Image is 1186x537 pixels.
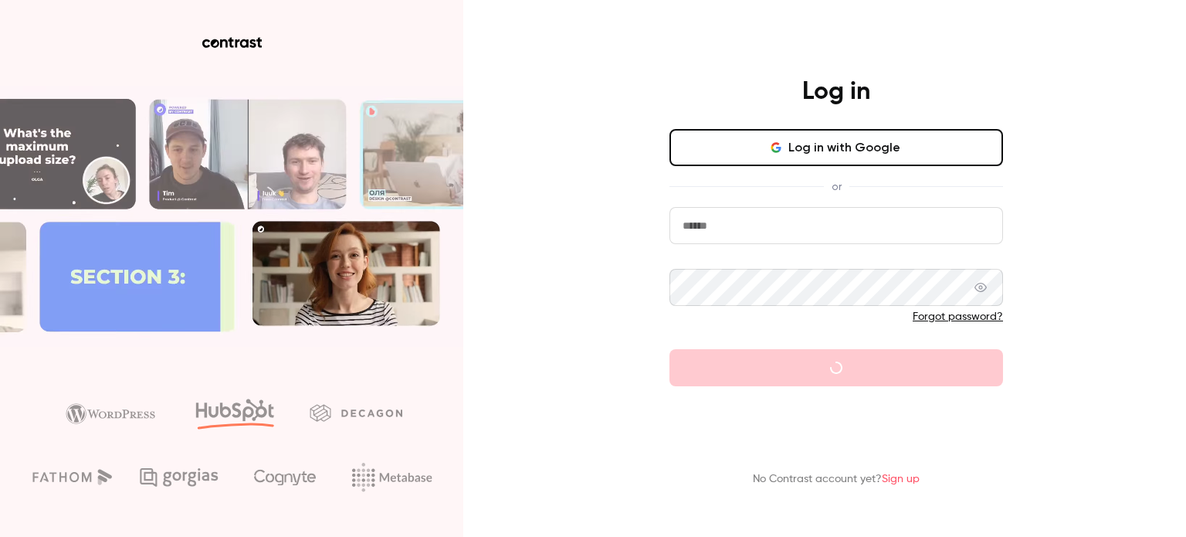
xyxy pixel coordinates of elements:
[824,178,849,195] span: or
[802,76,870,107] h4: Log in
[669,129,1003,166] button: Log in with Google
[310,404,402,421] img: decagon
[753,471,920,488] p: No Contrast account yet?
[882,474,920,484] a: Sign up
[913,311,1003,322] a: Forgot password?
